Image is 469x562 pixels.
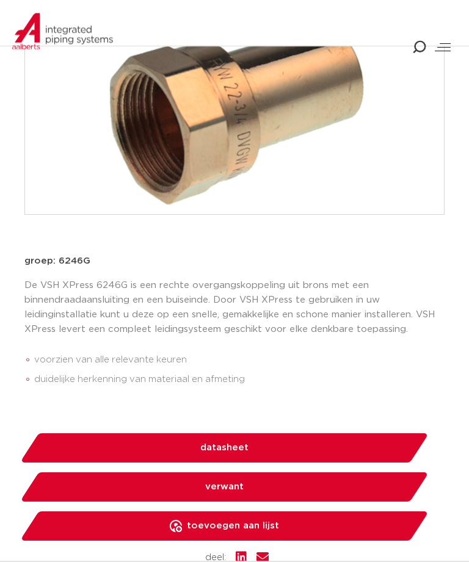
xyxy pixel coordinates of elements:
img: Product Image for VSH XPress Koper overgang (insteek x binnendraad) [25,14,444,214]
p: groep: 6246G [24,254,445,268]
span: verwant [205,477,244,497]
a: verwant [20,472,429,502]
p: De VSH XPress 6246G is een rechte overgangskoppeling uit brons met een binnendraadaansluiting en ... [24,278,445,337]
li: voorzien van alle relevante keuren [34,350,445,370]
span: toevoegen aan lijst [187,516,279,536]
a: datasheet [20,433,429,463]
span: datasheet [200,438,249,458]
li: duidelijke herkenning van materiaal en afmeting [34,370,445,389]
